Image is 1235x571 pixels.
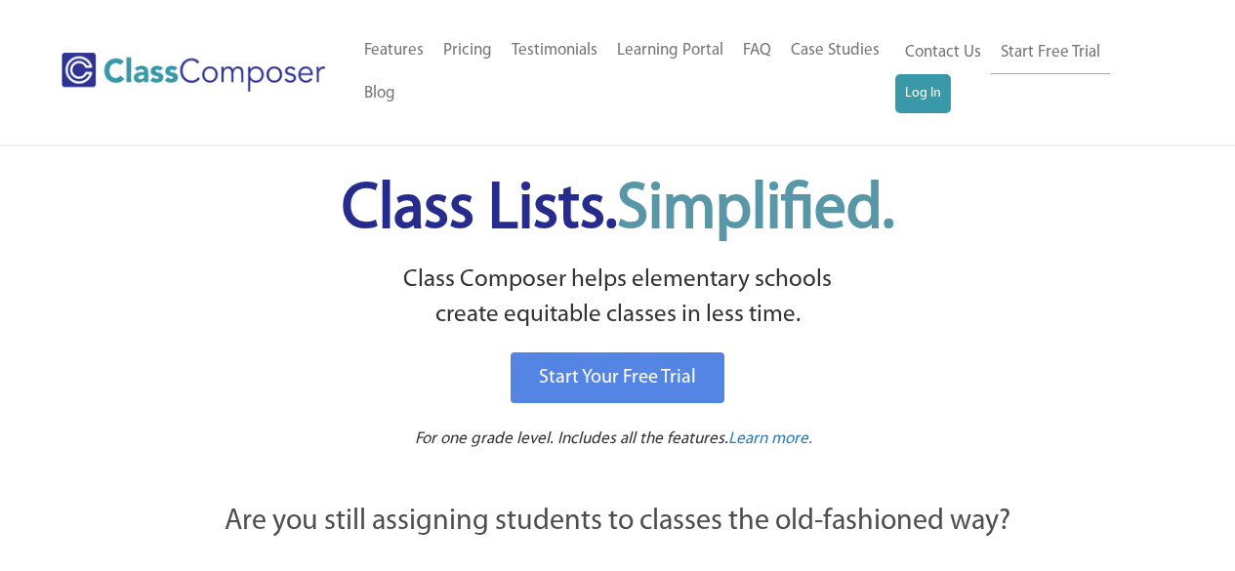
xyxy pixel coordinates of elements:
[62,53,325,92] img: Class Composer
[511,352,724,403] a: Start Your Free Trial
[617,179,894,242] span: Simplified.
[502,29,607,72] a: Testimonials
[415,430,728,447] span: For one grade level. Includes all the features.
[733,29,781,72] a: FAQ
[354,29,433,72] a: Features
[539,368,696,387] span: Start Your Free Trial
[433,29,502,72] a: Pricing
[895,31,1159,113] nav: Header Menu
[120,501,1116,544] p: Are you still assigning students to classes the old-fashioned way?
[342,179,894,242] span: Class Lists.
[895,31,991,74] a: Contact Us
[895,74,951,113] a: Log In
[728,430,812,447] span: Learn more.
[728,428,812,452] a: Learn more.
[354,29,895,115] nav: Header Menu
[607,29,733,72] a: Learning Portal
[781,29,889,72] a: Case Studies
[354,72,405,115] a: Blog
[991,31,1110,75] a: Start Free Trial
[117,263,1119,334] p: Class Composer helps elementary schools create equitable classes in less time.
